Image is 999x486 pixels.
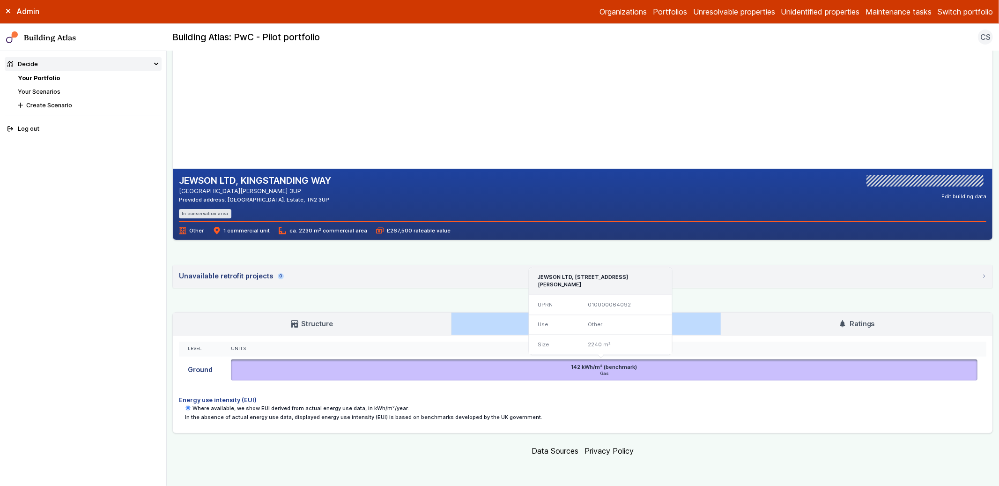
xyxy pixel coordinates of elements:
[179,227,204,234] span: Other
[978,30,993,45] button: CS
[941,193,986,200] button: Edit building data
[185,413,987,421] p: In the absence of actual energy use data, displayed energy use intensity (EUI) is based on benchm...
[18,88,60,95] a: Your Scenarios
[291,319,333,329] h3: Structure
[721,313,992,335] a: Ratings
[172,31,320,44] h2: Building Atlas: PwC - Pilot portfolio
[376,227,451,234] span: £267,500 rateable value
[7,60,38,68] div: Decide
[6,31,18,44] img: main-0bbd2752.svg
[599,6,647,17] a: Organizations
[185,404,987,412] p: Where available, we show EUI derived from actual energy use data, in kWh/m²/year.
[781,6,860,17] a: Unidentified properties
[213,227,270,234] span: 1 commercial unit
[18,75,60,82] a: Your Portfolio
[653,6,687,17] a: Portfolios
[585,446,634,456] a: Privacy Policy
[179,175,331,187] h2: JEWSON LTD, KINGSTANDING WAY
[938,6,993,17] button: Switch portfolio
[188,346,213,352] div: Level
[15,98,162,112] button: Create Scenario
[179,187,331,195] address: [GEOGRAPHIC_DATA][PERSON_NAME] 3UP
[173,313,451,335] a: Structure
[866,6,932,17] a: Maintenance tasks
[278,273,284,279] span: 0
[279,227,367,234] span: ca. 2230 m² commercial area
[451,313,721,335] a: Energy
[231,346,978,352] div: Units
[173,265,992,288] summary: Unavailable retrofit projects0
[980,31,991,43] span: CS
[234,371,975,377] span: Gas
[5,57,162,71] summary: Decide
[532,446,578,456] a: Data Sources
[693,6,775,17] a: Unresolvable properties
[839,319,874,329] h3: Ratings
[179,209,231,218] li: In conservation area
[179,396,986,404] h4: Energy use intensity (EUI)
[179,357,222,384] div: Ground
[179,196,331,203] div: Provided address: [GEOGRAPHIC_DATA]. Estate, TN2 3UP
[571,363,637,371] h6: 142 kWh/m² (benchmark)
[5,122,162,136] button: Log out
[179,271,284,281] div: Unavailable retrofit projects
